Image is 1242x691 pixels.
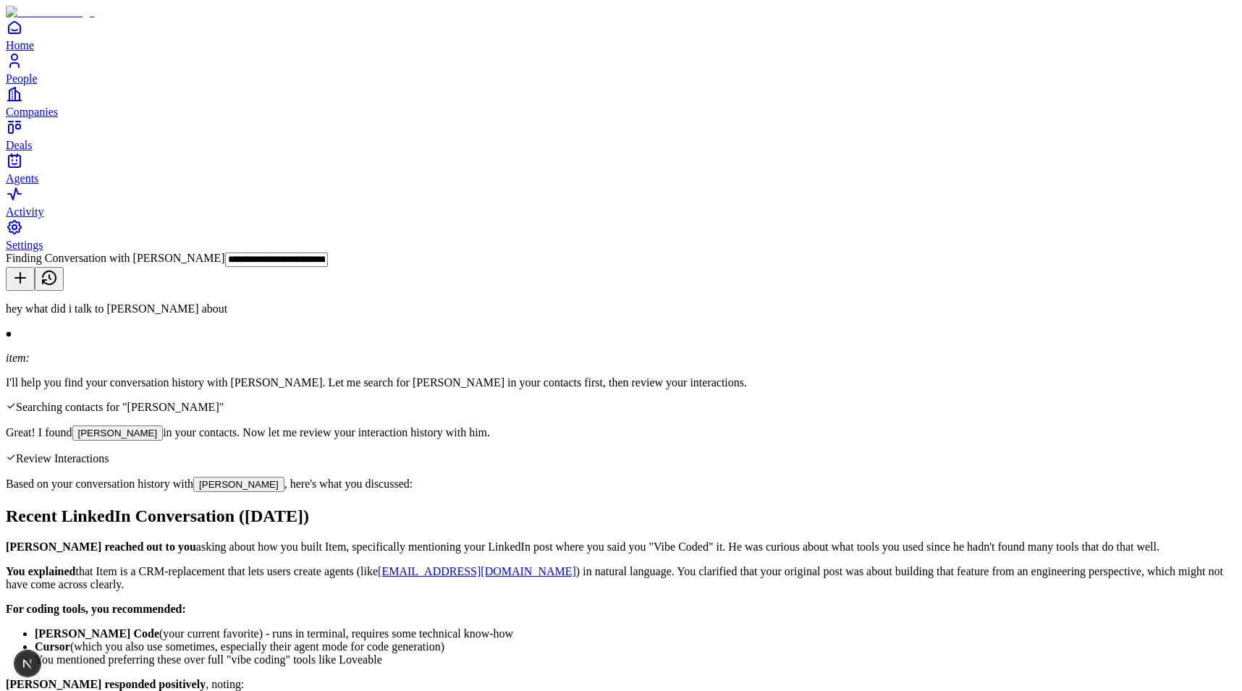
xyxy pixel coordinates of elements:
[6,565,75,577] strong: You explained
[35,267,64,291] button: View history
[72,425,164,441] button: [PERSON_NAME]
[6,185,1236,218] a: Activity
[6,139,32,151] span: Deals
[6,205,43,218] span: Activity
[6,119,1236,151] a: Deals
[6,52,1236,85] a: People
[35,640,70,653] strong: Cursor
[35,627,159,640] strong: [PERSON_NAME] Code
[6,352,30,364] i: item:
[6,85,1236,118] a: Companies
[6,72,38,85] span: People
[6,401,1236,414] div: Searching contacts for "[PERSON_NAME]"
[6,425,1236,441] p: Great! I found in your contacts. Now let me review your interaction history with him.
[35,640,1236,653] li: (which you also use sometimes, especially their agent mode for code generation)
[6,603,186,615] strong: For coding tools, you recommended:
[6,540,1236,554] p: asking about how you built Item, specifically mentioning your LinkedIn post where you said you "V...
[6,6,95,19] img: Item Brain Logo
[6,267,35,291] button: New conversation
[6,239,43,251] span: Settings
[6,565,1236,591] p: that Item is a CRM-replacement that lets users create agents (like ) in natural language. You cla...
[6,678,206,690] strong: [PERSON_NAME] responded positively
[378,565,576,577] a: [EMAIL_ADDRESS][DOMAIN_NAME]
[6,302,1236,315] p: hey what did i talk to [PERSON_NAME] about
[6,452,1236,465] div: Review Interactions
[35,653,1236,666] li: You mentioned preferring these over full "vibe coding" tools like Loveable
[6,506,1236,526] h2: Recent LinkedIn Conversation ([DATE])
[6,219,1236,251] a: Settings
[6,39,34,51] span: Home
[6,540,196,553] strong: [PERSON_NAME] reached out to you
[6,678,1236,691] p: , noting:
[6,376,1236,389] p: I'll help you find your conversation history with [PERSON_NAME]. Let me search for [PERSON_NAME] ...
[6,152,1236,185] a: Agents
[6,106,58,118] span: Companies
[6,172,38,185] span: Agents
[6,252,225,264] span: Finding Conversation with [PERSON_NAME]
[6,477,1236,492] p: Based on your conversation history with , here's what you discussed:
[35,627,1236,640] li: (your current favorite) - runs in terminal, requires some technical know-how
[193,477,284,492] button: [PERSON_NAME]
[6,19,1236,51] a: Home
